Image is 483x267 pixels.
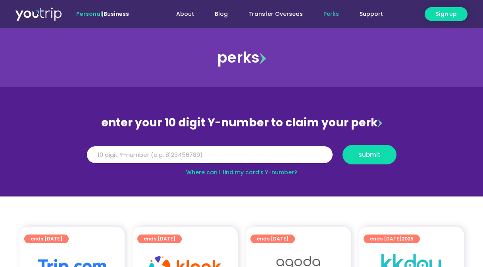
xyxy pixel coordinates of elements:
[83,113,400,133] div: enter your 10 digit Y-number to claim your perk
[250,235,295,243] a: ends [DATE]
[343,145,396,164] button: submit
[238,7,313,21] a: Transfer Overseas
[204,7,238,21] a: Blog
[370,235,414,243] span: ends [DATE]
[144,235,175,243] span: ends [DATE]
[24,235,69,243] a: ends [DATE]
[76,10,129,18] span: |
[425,7,468,21] a: Sign up
[76,10,102,18] span: Personal
[402,235,414,242] span: 2025
[257,235,289,243] span: ends [DATE]
[104,10,129,18] a: Business
[349,7,393,21] a: Support
[313,7,349,21] a: Perks
[358,152,381,158] span: submit
[364,235,420,243] a: ends [DATE]2025
[87,145,396,170] form: Y Number
[137,235,182,243] a: ends [DATE]
[435,10,457,18] span: Sign up
[87,146,333,164] input: 10 digit Y-number (e.g. 8123456789)
[31,235,62,243] span: ends [DATE]
[150,7,393,21] nav: Menu
[166,7,204,21] a: About
[186,168,297,176] a: Where can I find my card’s Y-number?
